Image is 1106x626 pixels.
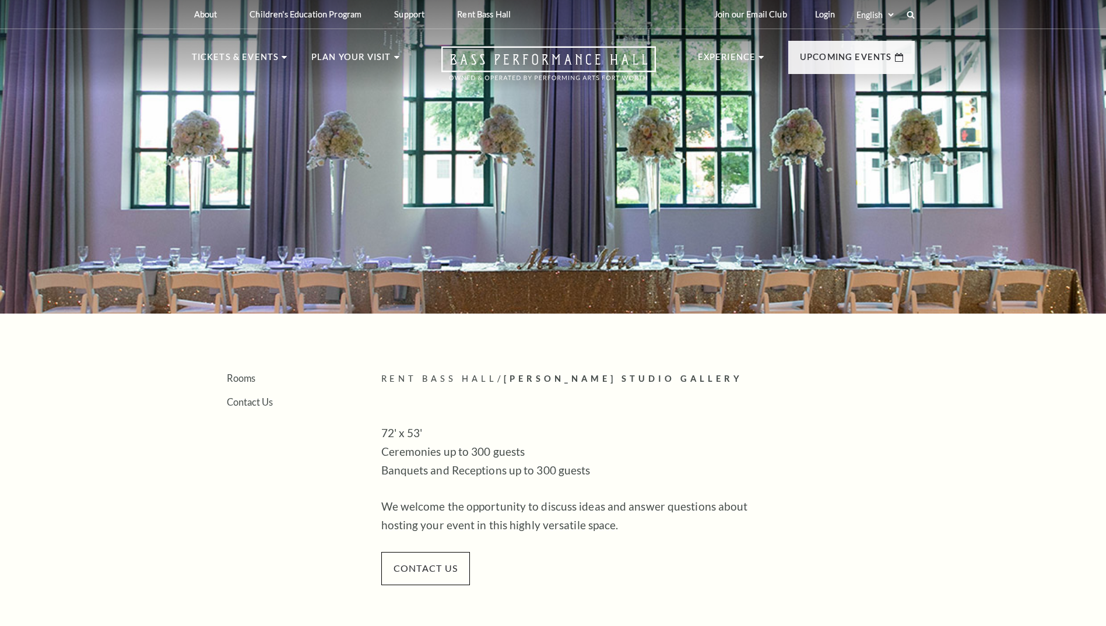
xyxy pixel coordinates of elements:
a: contact us [381,561,471,574]
a: Contact Us [227,396,273,407]
p: Experience [698,50,756,71]
p: / [381,372,915,386]
span: Rent Bass Hall [381,374,498,384]
p: Children's Education Program [250,9,361,19]
p: Plan Your Visit [311,50,391,71]
span: contact us [381,552,471,585]
p: 72' x 53' Ceremonies up to 300 guests Banquets and Receptions up to 300 guests [381,424,760,480]
p: Tickets & Events [192,50,279,71]
p: About [194,9,217,19]
select: Select: [854,9,896,20]
p: Rent Bass Hall [457,9,511,19]
p: Support [394,9,424,19]
a: Rooms [227,372,255,384]
p: We welcome the opportunity to discuss ideas and answer questions about hosting your event in this... [381,497,760,534]
span: [PERSON_NAME] Studio Gallery [504,374,743,384]
p: Upcoming Events [800,50,892,71]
